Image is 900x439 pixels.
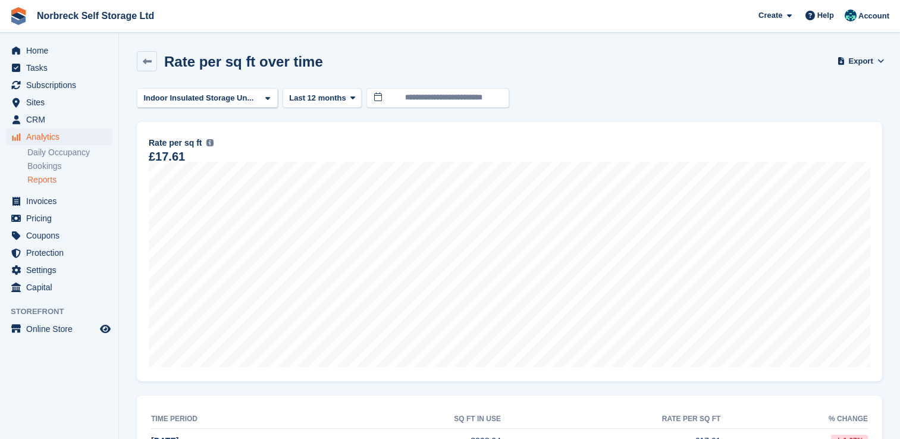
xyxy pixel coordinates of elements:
th: Time period [151,410,325,429]
a: menu [6,42,112,59]
span: Tasks [26,59,98,76]
a: menu [6,244,112,261]
span: Pricing [26,210,98,227]
img: icon-info-grey-7440780725fd019a000dd9b08b2336e03edf1995a4989e88bcd33f0948082b44.svg [206,139,214,146]
img: Sally King [845,10,857,21]
span: Home [26,42,98,59]
th: Rate per sq ft [501,410,720,429]
a: menu [6,210,112,227]
h2: Rate per sq ft over time [164,54,323,70]
th: % change [720,410,868,429]
button: Last 12 months [283,88,362,108]
span: Protection [26,244,98,261]
span: Subscriptions [26,77,98,93]
a: menu [6,59,112,76]
a: menu [6,111,112,128]
a: menu [6,279,112,296]
a: menu [6,128,112,145]
a: menu [6,227,112,244]
th: sq ft in use [325,410,501,429]
span: Settings [26,262,98,278]
span: Invoices [26,193,98,209]
a: Preview store [98,322,112,336]
span: Create [758,10,782,21]
a: menu [6,321,112,337]
a: Norbreck Self Storage Ltd [32,6,159,26]
span: CRM [26,111,98,128]
div: £17.61 [149,152,185,162]
img: stora-icon-8386f47178a22dfd0bd8f6a31ec36ba5ce8667c1dd55bd0f319d3a0aa187defe.svg [10,7,27,25]
span: Rate per sq ft [149,137,202,149]
span: Account [858,10,889,22]
a: menu [6,193,112,209]
span: Capital [26,279,98,296]
a: menu [6,77,112,93]
a: menu [6,94,112,111]
span: Sites [26,94,98,111]
a: Reports [27,174,112,186]
span: Storefront [11,306,118,318]
span: Help [817,10,834,21]
div: Indoor Insulated Storage Un... [142,92,258,104]
span: Export [849,55,873,67]
span: Online Store [26,321,98,337]
span: Analytics [26,128,98,145]
a: menu [6,262,112,278]
a: Bookings [27,161,112,172]
span: Last 12 months [289,92,346,104]
a: Daily Occupancy [27,147,112,158]
span: Coupons [26,227,98,244]
button: Export [839,51,882,71]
